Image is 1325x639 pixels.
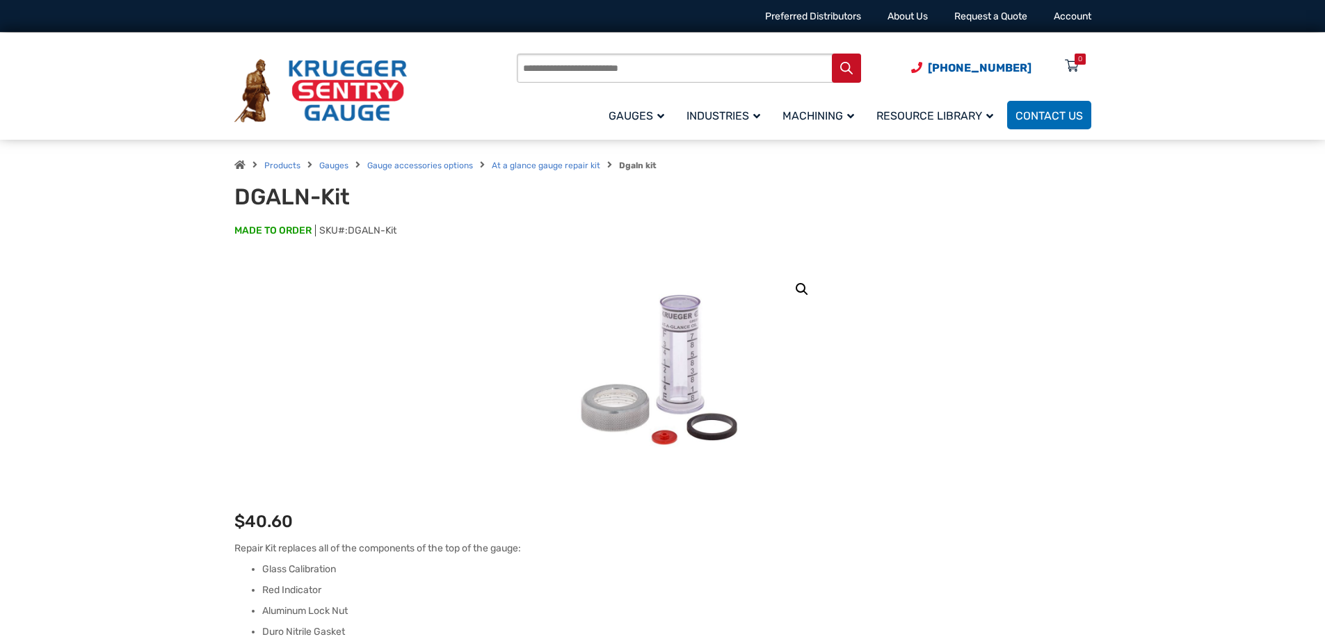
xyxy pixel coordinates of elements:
a: Machining [774,99,868,131]
a: Account [1054,10,1091,22]
li: Red Indicator [262,583,1091,597]
span: SKU#: [315,225,396,236]
li: Duro Nitrile Gasket [262,625,1091,639]
span: [PHONE_NUMBER] [928,61,1031,74]
img: Krueger Sentry Gauge [234,59,407,123]
img: DGALN-Kit [559,266,767,474]
a: Industries [678,99,774,131]
a: Request a Quote [954,10,1027,22]
li: Glass Calibration [262,563,1091,576]
span: Resource Library [876,109,993,122]
a: Gauges [319,161,348,170]
span: Industries [686,109,760,122]
a: Products [264,161,300,170]
li: Aluminum Lock Nut [262,604,1091,618]
h1: DGALN-Kit [234,184,577,210]
span: DGALN-Kit [348,225,396,236]
div: 0 [1078,54,1082,65]
a: Contact Us [1007,101,1091,129]
span: $ [234,512,245,531]
span: Contact Us [1015,109,1083,122]
p: Repair Kit replaces all of the components of the top of the gauge: [234,541,1091,556]
span: Machining [782,109,854,122]
a: Gauge accessories options [367,161,473,170]
a: Resource Library [868,99,1007,131]
a: View full-screen image gallery [789,277,814,302]
a: About Us [888,10,928,22]
span: Gauges [609,109,664,122]
a: Preferred Distributors [765,10,861,22]
bdi: 40.60 [234,512,293,531]
a: Phone Number (920) 434-8860 [911,59,1031,76]
a: Gauges [600,99,678,131]
a: At a glance gauge repair kit [492,161,600,170]
span: MADE TO ORDER [234,224,312,238]
strong: Dgaln kit [619,161,657,170]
